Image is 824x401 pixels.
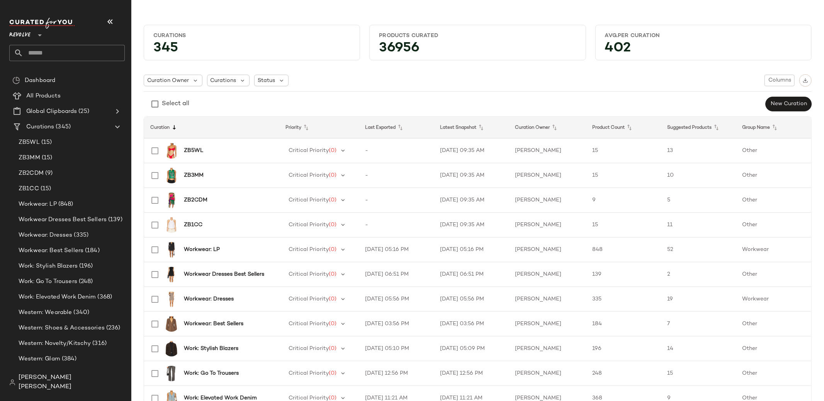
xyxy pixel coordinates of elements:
th: Suggested Products [661,117,736,138]
td: [DATE] 09:35 AM [434,163,509,188]
span: Western: Novelty/Kitschy [19,339,91,348]
td: [PERSON_NAME] [509,188,586,213]
span: (384) [60,355,77,363]
span: (25) [77,107,89,116]
td: [DATE] 06:51 PM [434,262,509,287]
button: New Curation [766,97,812,111]
img: svg%3e [9,379,15,386]
td: 15 [586,163,661,188]
td: [DATE] 05:56 PM [434,287,509,312]
b: ZB5WL [184,147,203,155]
td: 52 [661,237,736,262]
span: (0) [329,370,336,376]
b: ZB3MM [184,171,204,179]
span: Workwear: Best Sellers [19,246,83,255]
span: Work: Elevated Work Denim [19,293,96,302]
span: (368) [96,293,112,302]
span: (0) [329,271,336,277]
span: Curation Owner [147,77,189,85]
span: Critical Priority [289,172,329,178]
span: Columns [768,77,791,84]
img: SDYS-WO38_V1.jpg [164,316,179,332]
span: Critical Priority [289,271,329,277]
span: (0) [329,148,336,154]
img: SDYS-WD222_V1.jpg [164,267,179,282]
img: svg%3e [803,78,808,83]
th: Priority [279,117,359,138]
span: All Products [26,92,61,101]
span: (196) [78,262,93,271]
th: Curation [144,117,279,138]
span: Critical Priority [289,321,329,327]
div: 402 [599,43,808,57]
span: (248) [77,277,93,286]
td: [DATE] 12:56 PM [434,361,509,386]
th: Group Name [736,117,811,138]
td: 13 [661,138,736,163]
td: [PERSON_NAME] [509,361,586,386]
span: (0) [329,395,336,401]
td: 848 [586,237,661,262]
td: [PERSON_NAME] [509,262,586,287]
td: 11 [661,213,736,237]
span: (15) [39,184,51,193]
span: Work: Stylish Blazers [19,262,78,271]
span: Dashboard [25,76,55,85]
th: Product Count [586,117,661,138]
td: 15 [586,138,661,163]
span: (15) [40,154,53,162]
span: ZB1CC [19,184,39,193]
b: Work: Go To Trousers [184,369,239,377]
td: 15 [661,361,736,386]
td: 19 [661,287,736,312]
td: Other [736,138,811,163]
span: (316) [91,339,107,348]
span: Critical Priority [289,346,329,352]
span: (184) [83,246,100,255]
span: (0) [329,197,336,203]
span: Status [258,77,275,85]
td: [DATE] 05:10 PM [359,336,434,361]
td: 15 [586,213,661,237]
span: Work: Go To Trousers [19,277,77,286]
td: Workwear [736,287,811,312]
td: [DATE] 09:35 AM [434,213,509,237]
span: Workwear: LP [19,200,57,209]
span: Workwear: Dresses [19,231,72,240]
b: Workwear: Dresses [184,295,234,303]
td: 248 [586,361,661,386]
td: 14 [661,336,736,361]
td: Other [736,163,811,188]
td: 10 [661,163,736,188]
span: [PERSON_NAME] [PERSON_NAME] [19,373,125,392]
td: 184 [586,312,661,336]
td: Other [736,361,811,386]
span: Western: Glam [19,355,60,363]
td: Other [736,213,811,237]
span: Western: Shoes & Accessories [19,324,105,333]
span: (0) [329,222,336,228]
span: New Curation [770,101,807,107]
td: - [359,163,434,188]
td: - [359,188,434,213]
span: (0) [329,247,336,253]
span: (15) [40,138,52,147]
div: Avg.per Curation [605,32,802,39]
td: [DATE] 12:56 PM [359,361,434,386]
img: GRLR-WS136_V1.jpg [164,217,179,233]
img: LOVF-WD4206_V1.jpg [164,292,179,307]
td: 5 [661,188,736,213]
span: (335) [72,231,88,240]
span: (345) [54,123,71,131]
span: (0) [329,321,336,327]
td: Other [736,262,811,287]
b: ZB2CDM [184,196,207,204]
td: Other [736,336,811,361]
td: 196 [586,336,661,361]
span: (9) [44,169,53,178]
b: Work: Stylish Blazers [184,345,238,353]
span: (848) [57,200,73,209]
span: (139) [107,215,122,224]
div: Select all [162,99,189,109]
b: Workwear: LP [184,246,220,254]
